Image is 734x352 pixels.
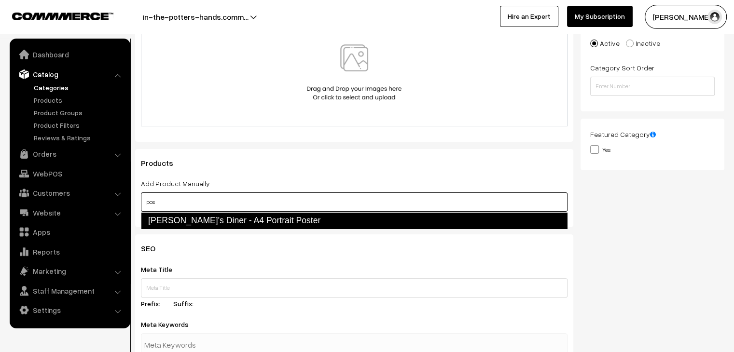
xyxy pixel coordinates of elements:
a: Website [12,204,127,221]
a: Products [31,95,127,105]
input: Select Products (Type and search) [141,192,568,212]
label: Prefix: [141,298,172,309]
span: Products [141,158,185,168]
label: Category Sort Order [590,63,654,73]
a: Staff Management [12,282,127,299]
button: [PERSON_NAME]… [645,5,727,29]
a: Categories [31,82,127,93]
label: Meta Title [141,264,184,274]
a: Catalog [12,66,127,83]
a: Apps [12,223,127,241]
label: Meta Keywords [141,319,200,329]
a: Marketing [12,262,127,280]
a: Dashboard [12,46,127,63]
img: user [707,10,722,24]
a: [PERSON_NAME]'s Diner - A4 Portrait Poster [141,212,568,229]
a: Orders [12,145,127,162]
label: Suffix: [173,298,205,309]
a: Reports [12,243,127,260]
a: My Subscription [567,6,633,27]
input: Enter Number [590,77,715,96]
a: Hire an Expert [500,6,558,27]
a: Product Filters [31,120,127,130]
a: COMMMERCE [12,10,97,21]
a: Reviews & Ratings [31,133,127,143]
a: Settings [12,301,127,319]
label: Featured Category [590,129,656,139]
label: Active [590,38,620,48]
label: Add Product Manually [141,178,210,189]
a: Customers [12,184,127,202]
input: Meta Title [141,278,568,298]
button: in-the-potters-hands.comm… [109,5,282,29]
a: WebPOS [12,165,127,182]
img: COMMMERCE [12,13,113,20]
label: Yes [590,144,610,154]
a: Product Groups [31,108,127,118]
span: SEO [141,244,167,253]
label: Inactive [626,38,660,48]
